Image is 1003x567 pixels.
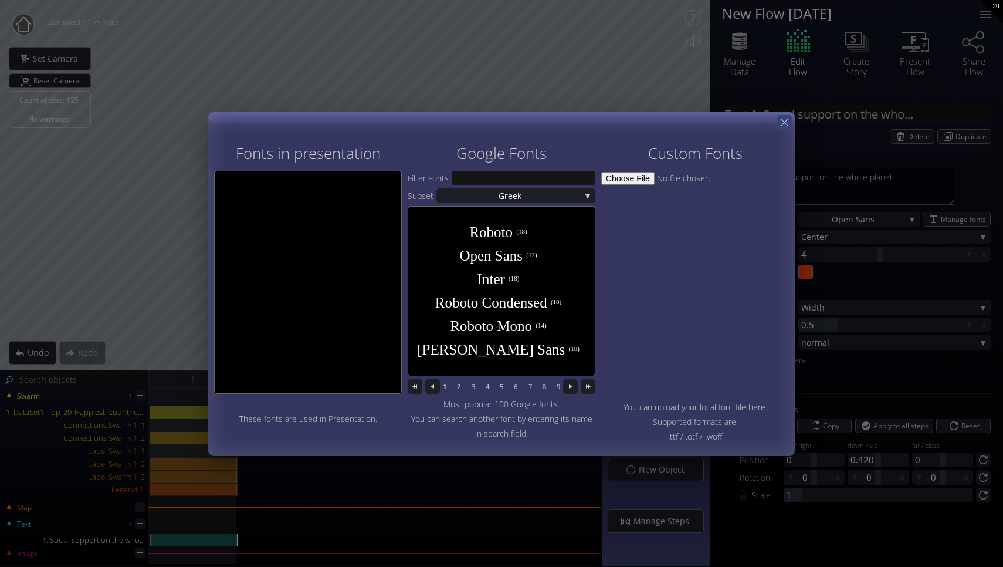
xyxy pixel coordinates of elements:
div: Filter Fonts [408,171,452,185]
span: Greek [499,188,521,203]
h3: Google Fonts [456,145,547,162]
sup: (12) [526,251,537,258]
div: These fonts are used in Presentation. [214,397,402,441]
div: 9 [557,379,560,394]
div: 2 [457,379,460,394]
div: Subset [408,188,436,203]
sup: (14) [536,322,546,329]
div: [PERSON_NAME] Sans [417,338,565,362]
div: Most popular 100 Google fonts. You can search another font by entering its name in search field. [408,397,595,441]
div: You can upload your local font file here. Supported formats are: .ttf / .otf / .woff [601,400,789,444]
h3: Fonts in presentation [236,145,381,162]
sup: (18) [516,228,527,235]
div: 6 [514,379,517,394]
div: Open Sans [459,244,523,268]
div: 7 [528,379,532,394]
sup: (18) [569,345,580,352]
div: 4 [486,379,489,394]
div: Inter [477,268,505,291]
div: 5 [500,379,503,394]
div: Roboto Condensed [435,291,547,315]
h3: Custom Fonts [648,145,743,162]
div: 3 [472,379,475,394]
div: Roboto [469,221,513,244]
div: 8 [543,379,546,394]
div: Roboto Mono [450,315,532,338]
sup: (18) [551,298,561,305]
sup: (18) [509,275,519,282]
